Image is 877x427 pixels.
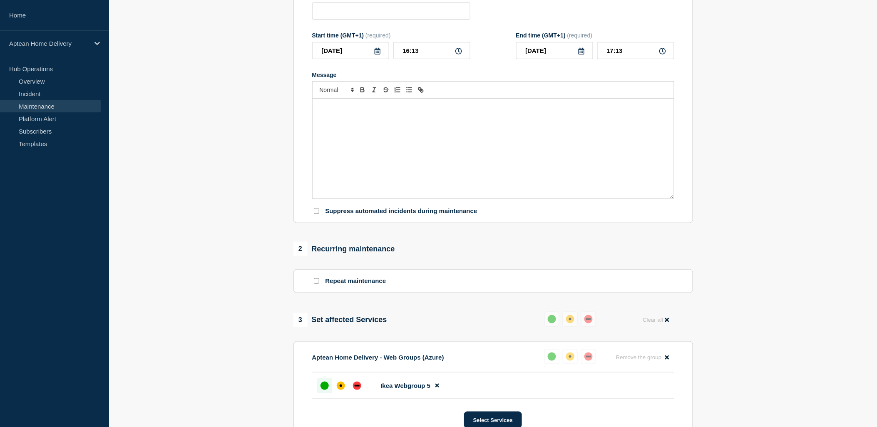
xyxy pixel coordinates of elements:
[581,312,596,327] button: down
[584,353,593,361] div: down
[638,312,674,328] button: Clear all
[597,42,674,59] input: HH:MM
[325,207,477,215] p: Suppress automated incidents during maintenance
[563,312,578,327] button: affected
[337,382,345,390] div: affected
[312,42,389,59] input: YYYY-MM-DD
[516,32,674,39] div: End time (GMT+1)
[392,85,403,95] button: Toggle ordered list
[616,354,662,360] span: Remove the group
[312,2,470,20] input: Title
[544,312,559,327] button: up
[353,382,361,390] div: down
[312,32,470,39] div: Start time (GMT+1)
[312,354,444,361] p: Aptean Home Delivery - Web Groups (Azure)
[393,42,470,59] input: HH:MM
[563,349,578,364] button: affected
[314,278,319,284] input: Repeat maintenance
[293,313,308,327] span: 3
[584,315,593,323] div: down
[544,349,559,364] button: up
[316,85,357,95] span: Font size
[313,99,674,199] div: Message
[380,85,392,95] button: Toggle strikethrough text
[357,85,368,95] button: Toggle bold text
[516,42,593,59] input: YYYY-MM-DD
[566,353,574,361] div: affected
[293,242,395,256] div: Recurring maintenance
[320,382,329,390] div: up
[293,313,387,327] div: Set affected Services
[314,209,319,214] input: Suppress automated incidents during maintenance
[293,242,308,256] span: 2
[567,32,593,39] span: (required)
[312,72,674,78] div: Message
[548,315,556,323] div: up
[566,315,574,323] div: affected
[368,85,380,95] button: Toggle italic text
[325,277,386,285] p: Repeat maintenance
[581,349,596,364] button: down
[365,32,391,39] span: (required)
[403,85,415,95] button: Toggle bulleted list
[9,40,89,47] p: Aptean Home Delivery
[415,85,427,95] button: Toggle link
[611,349,674,365] button: Remove the group
[548,353,556,361] div: up
[381,382,431,389] span: Ikea Webgroup 5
